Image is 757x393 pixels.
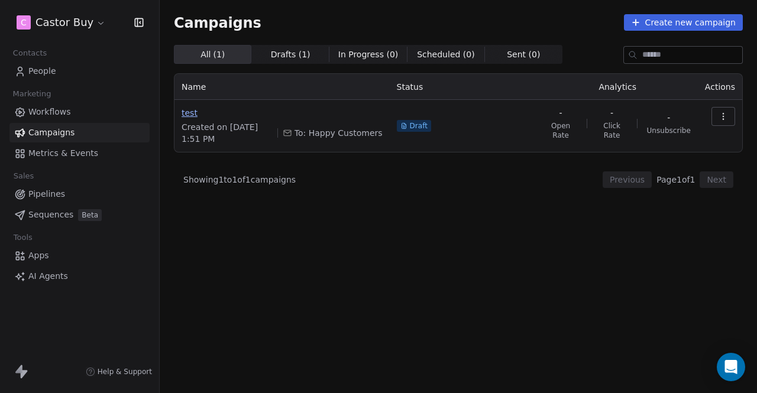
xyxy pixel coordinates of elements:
span: Beta [78,209,102,221]
span: Help & Support [98,367,152,376]
a: Metrics & Events [9,144,150,163]
span: Tools [8,229,37,246]
a: AI Agents [9,267,150,286]
span: Created on [DATE] 1:51 PM [182,121,273,145]
span: Sent ( 0 ) [507,48,540,61]
th: Status [390,74,538,100]
span: Click Rate [597,121,627,140]
span: Apps [28,249,49,262]
span: Sales [8,167,39,185]
button: Create new campaign [624,14,743,31]
span: Campaigns [28,126,75,139]
span: - [667,112,670,124]
a: SequencesBeta [9,205,150,225]
span: Page 1 of 1 [656,174,695,186]
span: Draft [410,121,428,131]
span: AI Agents [28,270,68,282]
span: Pipelines [28,188,65,200]
button: Previous [603,171,652,188]
span: Drafts ( 1 ) [271,48,310,61]
div: Open Intercom Messenger [717,353,745,381]
span: Campaigns [174,14,261,31]
a: People [9,61,150,81]
a: Help & Support [86,367,152,376]
span: test [182,107,383,119]
span: Showing 1 to 1 of 1 campaigns [183,174,296,186]
span: Workflows [28,106,71,118]
span: C [21,17,27,28]
span: In Progress ( 0 ) [338,48,399,61]
th: Actions [698,74,742,100]
span: Marketing [8,85,56,103]
span: Scheduled ( 0 ) [417,48,475,61]
a: Pipelines [9,184,150,204]
th: Name [174,74,390,100]
span: - [610,107,613,119]
th: Analytics [538,74,698,100]
span: - [559,107,562,119]
button: CCastor Buy [14,12,108,33]
span: Unsubscribe [647,126,691,135]
span: Open Rate [545,121,577,140]
span: Contacts [8,44,52,62]
span: People [28,65,56,77]
a: Apps [9,246,150,265]
a: Workflows [9,102,150,122]
span: Metrics & Events [28,147,98,160]
a: Campaigns [9,123,150,142]
span: To: Happy Customers [295,127,383,139]
button: Next [700,171,733,188]
span: Sequences [28,209,73,221]
span: Castor Buy [35,15,93,30]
